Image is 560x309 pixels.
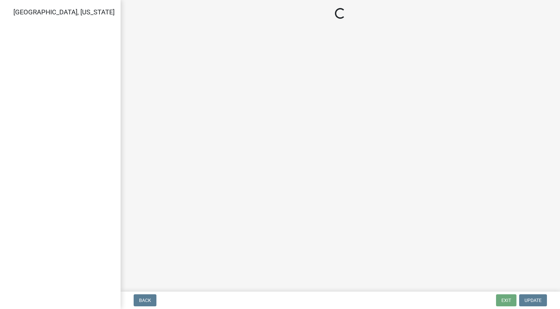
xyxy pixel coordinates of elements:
[496,294,516,306] button: Exit
[519,294,547,306] button: Update
[13,8,115,16] span: [GEOGRAPHIC_DATA], [US_STATE]
[134,294,156,306] button: Back
[139,298,151,303] span: Back
[524,298,542,303] span: Update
